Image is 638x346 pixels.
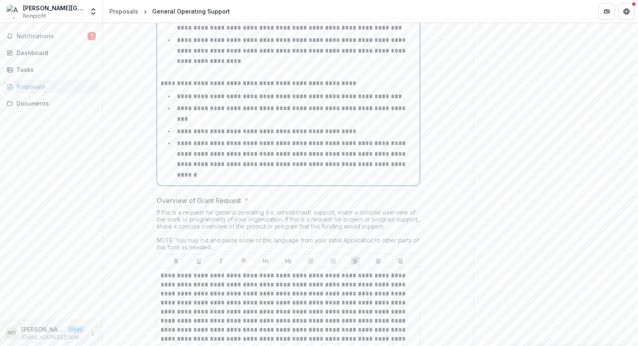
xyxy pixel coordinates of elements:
[88,328,97,338] button: More
[23,12,46,20] span: Nonprofit
[88,32,96,40] span: 1
[16,65,93,74] div: Tasks
[395,256,405,266] button: Align Right
[152,7,230,16] div: General Operating Support
[261,256,271,266] button: Heading 1
[106,5,233,17] nav: breadcrumb
[157,209,420,254] div: If this is a request for general operating (i.e. unrestricted) support, share a concise overview ...
[67,326,84,333] p: User
[3,63,99,76] a: Tasks
[21,334,84,341] p: [EMAIL_ADDRESS][DOMAIN_NAME]
[88,3,99,20] button: Open entity switcher
[3,80,99,93] a: Proposals
[16,48,93,57] div: Dashboard
[21,325,64,334] p: [PERSON_NAME]
[16,33,88,40] span: Notifications
[599,3,615,20] button: Partners
[106,5,142,17] a: Proposals
[283,256,293,266] button: Heading 2
[239,256,248,266] button: Strike
[3,30,99,43] button: Notifications1
[109,7,138,16] div: Proposals
[3,97,99,110] a: Documents
[216,256,226,266] button: Italicize
[3,46,99,60] a: Dashboard
[306,256,316,266] button: Bullet List
[7,330,16,336] div: Marlee Gallagher
[618,3,635,20] button: Get Help
[157,196,241,205] p: Overview of Grant Request
[23,4,84,12] div: [PERSON_NAME][GEOGRAPHIC_DATA]
[16,82,93,91] div: Proposals
[16,99,93,108] div: Documents
[350,256,360,266] button: Align Left
[171,256,181,266] button: Bold
[328,256,338,266] button: Ordered List
[194,256,204,266] button: Underline
[7,5,20,18] img: Andrew Carnegie Free Library & Music Hall
[373,256,383,266] button: Align Center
